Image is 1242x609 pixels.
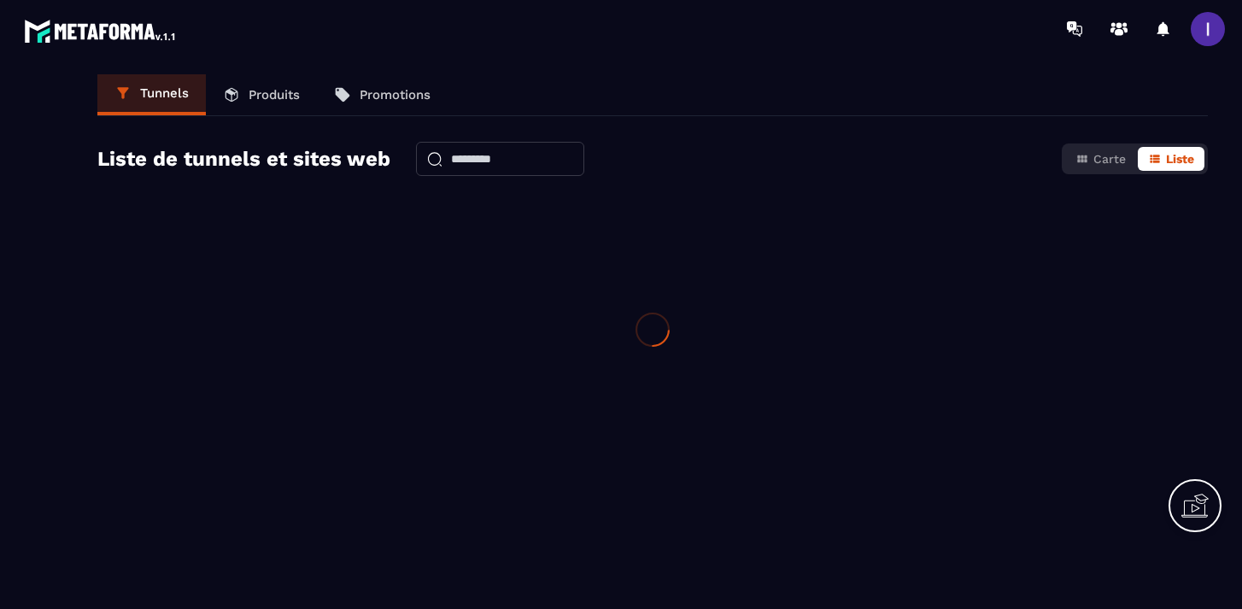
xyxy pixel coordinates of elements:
[140,85,189,101] p: Tunnels
[1166,152,1194,166] span: Liste
[24,15,178,46] img: logo
[317,74,448,115] a: Promotions
[360,87,431,102] p: Promotions
[97,142,390,176] h2: Liste de tunnels et sites web
[1138,147,1204,171] button: Liste
[97,74,206,115] a: Tunnels
[206,74,317,115] a: Produits
[1065,147,1136,171] button: Carte
[249,87,300,102] p: Produits
[1093,152,1126,166] span: Carte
